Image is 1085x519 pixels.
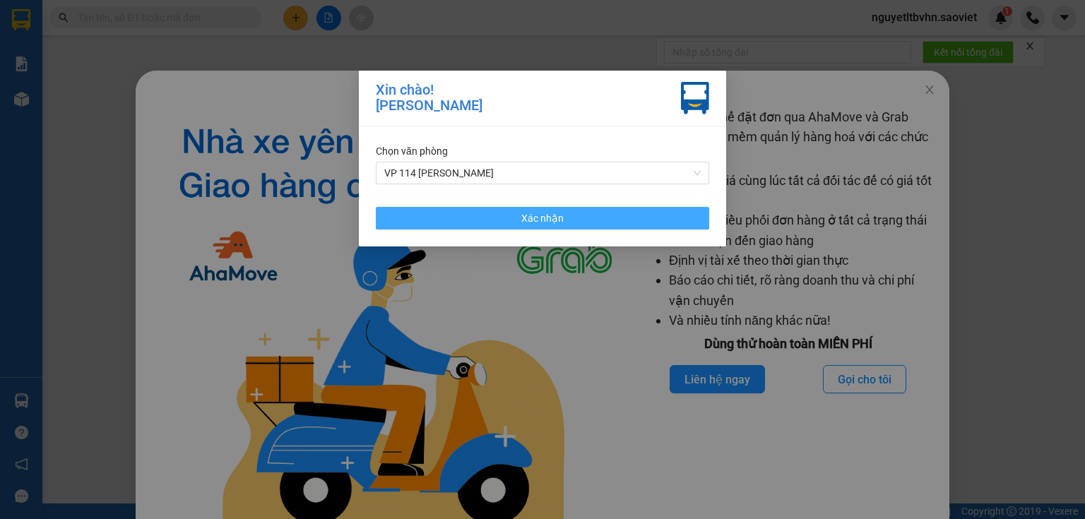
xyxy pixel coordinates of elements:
div: Chọn văn phòng [376,143,709,159]
span: Xác nhận [521,210,564,226]
button: Xác nhận [376,207,709,229]
span: VP 114 Trần Nhật Duật [384,162,701,184]
div: Xin chào! [PERSON_NAME] [376,82,482,114]
img: vxr-icon [681,82,709,114]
